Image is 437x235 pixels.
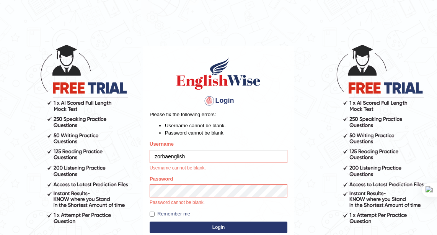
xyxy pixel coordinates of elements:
[150,212,155,217] input: Remember me
[150,95,287,107] h4: Login
[150,140,174,148] label: Username
[175,56,262,91] img: Logo of English Wise sign in for intelligent practice with AI
[150,165,287,172] p: Username cannot be blank.
[165,122,287,129] li: Username cannot be blank.
[150,111,287,118] p: Please fix the following errors:
[165,129,287,136] li: Password cannot be blank.
[150,222,287,233] button: Login
[150,199,287,206] p: Password cannot be blank.
[150,210,190,218] label: Remember me
[150,175,173,182] label: Password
